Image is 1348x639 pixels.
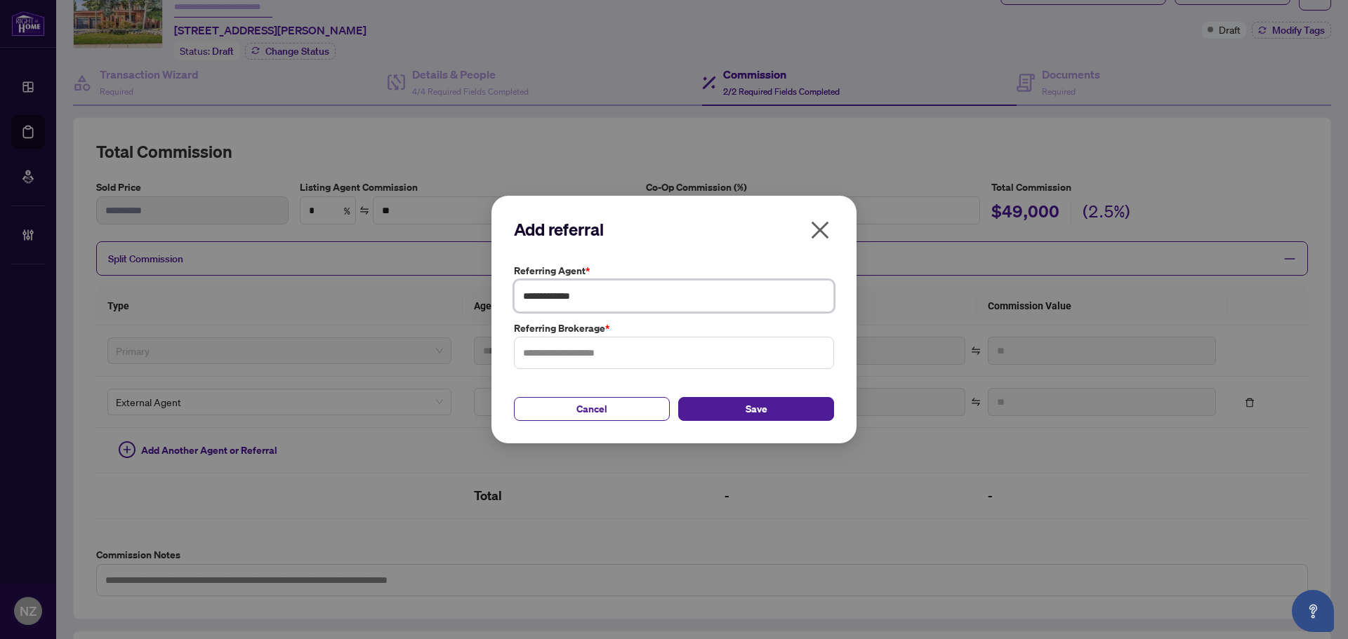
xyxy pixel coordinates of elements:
[514,321,834,336] label: Referring Brokerage
[514,397,670,421] button: Cancel
[746,398,767,420] span: Save
[1292,590,1334,632] button: Open asap
[678,397,834,421] button: Save
[514,218,834,241] h2: Add referral
[576,398,607,420] span: Cancel
[809,219,831,241] span: close
[514,263,834,278] label: Referring Agent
